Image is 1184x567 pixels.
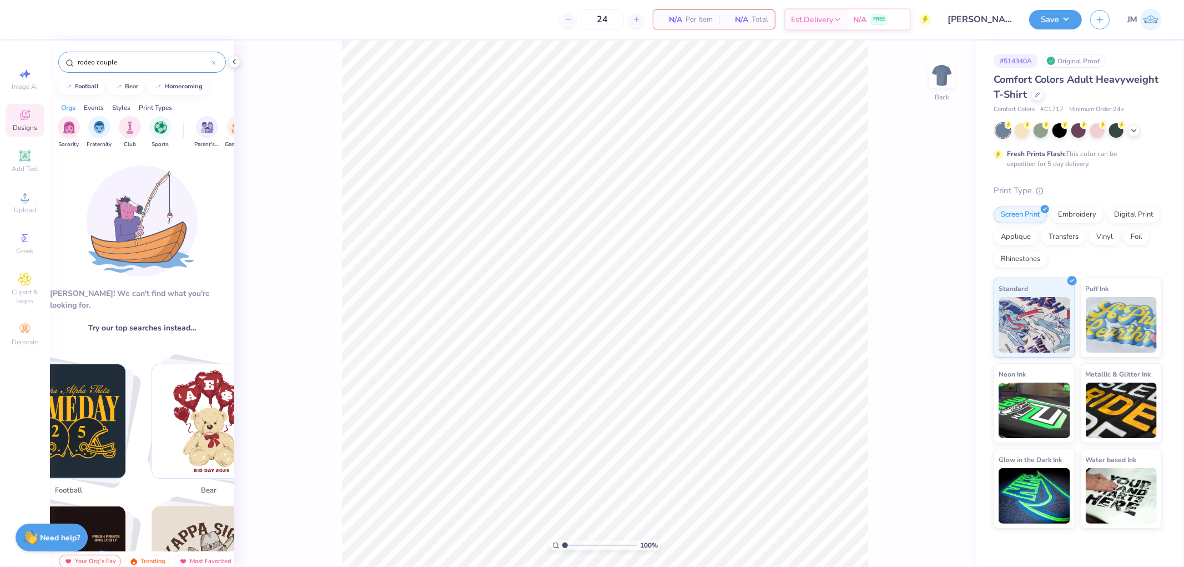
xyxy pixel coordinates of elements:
[149,116,172,149] div: filter for Sports
[994,207,1047,223] div: Screen Print
[191,485,227,496] span: bear
[194,141,220,149] span: Parent's Weekend
[12,338,38,347] span: Decorate
[581,9,624,29] input: – –
[1140,9,1162,31] img: Joshua Macky Gaerlan
[50,288,234,311] div: [PERSON_NAME]! We can't find what you're looking for.
[1086,368,1151,380] span: Metallic & Glitter Ink
[1107,207,1161,223] div: Digital Print
[87,141,112,149] span: Fraternity
[994,251,1047,268] div: Rhinestones
[124,121,136,134] img: Club Image
[994,73,1158,101] span: Comfort Colors Adult Heavyweight T-Shirt
[41,533,80,543] strong: Need help?
[12,82,38,91] span: Image AI
[6,288,44,305] span: Clipart & logos
[152,141,169,149] span: Sports
[75,83,99,89] div: football
[1086,454,1137,465] span: Water based Ink
[63,121,75,134] img: Sorority Image
[119,116,141,149] button: filter button
[148,78,208,95] button: homecoming
[939,8,1021,31] input: Untitled Design
[154,83,163,90] img: trend_line.gif
[999,368,1026,380] span: Neon Ink
[1069,105,1125,114] span: Minimum Order: 24 +
[149,116,172,149] button: filter button
[791,14,833,26] span: Est. Delivery
[225,116,250,149] div: filter for Game Day
[225,141,250,149] span: Game Day
[201,121,214,134] img: Parent's Weekend Image
[994,54,1038,68] div: # 514340A
[726,14,748,26] span: N/A
[999,383,1070,438] img: Neon Ink
[108,78,144,95] button: bear
[154,121,167,134] img: Sports Image
[194,116,220,149] div: filter for Parent's Weekend
[165,83,203,89] div: homecoming
[58,116,80,149] button: filter button
[231,121,244,134] img: Game Day Image
[1007,149,1066,158] strong: Fresh Prints Flash:
[17,247,34,255] span: Greek
[1123,229,1150,245] div: Foil
[88,322,196,334] span: Try our top searches instead…
[93,121,105,134] img: Fraternity Image
[87,116,112,149] button: filter button
[179,558,188,565] img: most_fav.gif
[999,468,1070,524] img: Glow in the Dark Ink
[145,364,280,500] button: Stack Card Button bear
[114,83,123,90] img: trend_line.gif
[660,14,682,26] span: N/A
[935,92,949,102] div: Back
[1127,9,1162,31] a: JM
[931,64,953,87] img: Back
[194,116,220,149] button: filter button
[640,540,658,550] span: 100 %
[1086,297,1157,353] img: Puff Ink
[1051,207,1104,223] div: Embroidery
[61,103,75,113] div: Orgs
[1089,229,1120,245] div: Vinyl
[853,14,866,26] span: N/A
[1086,283,1109,294] span: Puff Ink
[84,103,104,113] div: Events
[125,83,139,89] div: bear
[1040,105,1064,114] span: # C1717
[1041,229,1086,245] div: Transfers
[1007,149,1143,169] div: This color can be expedited for 5 day delivery.
[994,184,1162,197] div: Print Type
[994,229,1038,245] div: Applique
[58,116,80,149] div: filter for Sorority
[999,454,1062,465] span: Glow in the Dark Ink
[1029,10,1082,29] button: Save
[59,141,79,149] span: Sorority
[1086,383,1157,438] img: Metallic & Glitter Ink
[13,123,37,132] span: Designs
[87,116,112,149] div: filter for Fraternity
[999,283,1028,294] span: Standard
[752,14,768,26] span: Total
[1127,13,1137,26] span: JM
[4,364,139,500] button: Stack Card Button football
[119,116,141,149] div: filter for Club
[12,164,38,173] span: Add Text
[1044,54,1106,68] div: Original Proof
[14,205,36,214] span: Upload
[87,165,198,277] img: Loading...
[77,57,211,68] input: Try "Alpha"
[994,105,1035,114] span: Comfort Colors
[58,78,104,95] button: football
[129,558,138,565] img: trending.gif
[139,103,172,113] div: Print Types
[873,16,885,23] span: FREE
[999,297,1070,353] img: Standard
[64,83,73,90] img: trend_line.gif
[1086,468,1157,524] img: Water based Ink
[112,103,130,113] div: Styles
[12,364,125,478] img: football
[152,364,266,478] img: bear
[124,141,136,149] span: Club
[686,14,713,26] span: Per Item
